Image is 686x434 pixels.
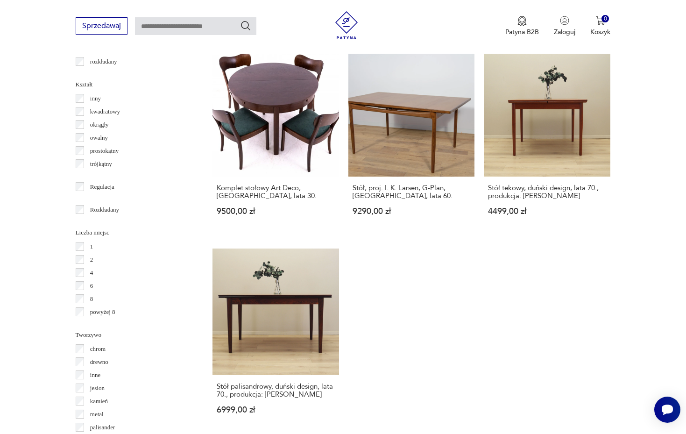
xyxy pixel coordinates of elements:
[90,133,108,143] p: owalny
[90,268,93,278] p: 4
[76,79,190,90] p: Kształt
[90,294,93,304] p: 8
[212,249,339,432] a: Stół palisandrowy, duński design, lata 70., produkcja: DaniaStół palisandrowy, duński design, lat...
[654,397,680,423] iframe: Smartsupp widget button
[90,344,106,354] p: chrom
[217,383,335,398] h3: Stół palisandrowy, duński design, lata 70., produkcja: [PERSON_NAME]
[601,15,609,23] div: 0
[560,16,569,25] img: Ikonka użytkownika
[484,50,610,234] a: Stół tekowy, duński design, lata 70., produkcja: DaniaStół tekowy, duński design, lata 70., produ...
[217,406,335,414] p: 6999,00 zł
[590,16,610,36] button: 0Koszyk
[217,184,335,200] h3: Komplet stołowy Art Deco, [GEOGRAPHIC_DATA], lata 30.
[90,307,115,317] p: powyżej 8
[554,28,575,36] p: Zaloguj
[76,330,190,340] p: Tworzywo
[505,16,539,36] button: Patyna B2B
[90,159,112,169] p: trójkątny
[90,120,109,130] p: okrągły
[240,20,251,31] button: Szukaj
[90,242,93,252] p: 1
[90,422,115,433] p: palisander
[90,255,93,265] p: 2
[90,205,119,215] p: Rozkładany
[353,184,471,200] h3: Stół, proj. I. K. Larsen, G-Plan, [GEOGRAPHIC_DATA], lata 60.
[212,50,339,234] a: Komplet stołowy Art Deco, Polska, lata 30.Komplet stołowy Art Deco, [GEOGRAPHIC_DATA], lata 30.95...
[554,16,575,36] button: Zaloguj
[90,281,93,291] p: 6
[217,207,335,215] p: 9500,00 zł
[517,16,527,26] img: Ikona medalu
[90,93,101,104] p: inny
[90,396,108,406] p: kamień
[90,182,114,192] p: Regulacja
[90,146,119,156] p: prostokątny
[90,409,104,420] p: metal
[76,228,190,238] p: Liczba miejsc
[488,184,606,200] h3: Stół tekowy, duński design, lata 70., produkcja: [PERSON_NAME]
[596,16,605,25] img: Ikona koszyka
[90,57,117,67] p: rozkładany
[76,17,127,35] button: Sprzedawaj
[90,107,120,117] p: kwadratowy
[353,207,471,215] p: 9290,00 zł
[90,370,100,380] p: inne
[590,28,610,36] p: Koszyk
[90,383,105,393] p: jesion
[332,11,361,39] img: Patyna - sklep z meblami i dekoracjami vintage
[505,16,539,36] a: Ikona medaluPatyna B2B
[76,23,127,30] a: Sprzedawaj
[488,207,606,215] p: 4499,00 zł
[90,357,108,367] p: drewno
[348,50,475,234] a: Stół, proj. I. K. Larsen, G-Plan, Wielka Brytania, lata 60.Stół, proj. I. K. Larsen, G-Plan, [GEO...
[505,28,539,36] p: Patyna B2B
